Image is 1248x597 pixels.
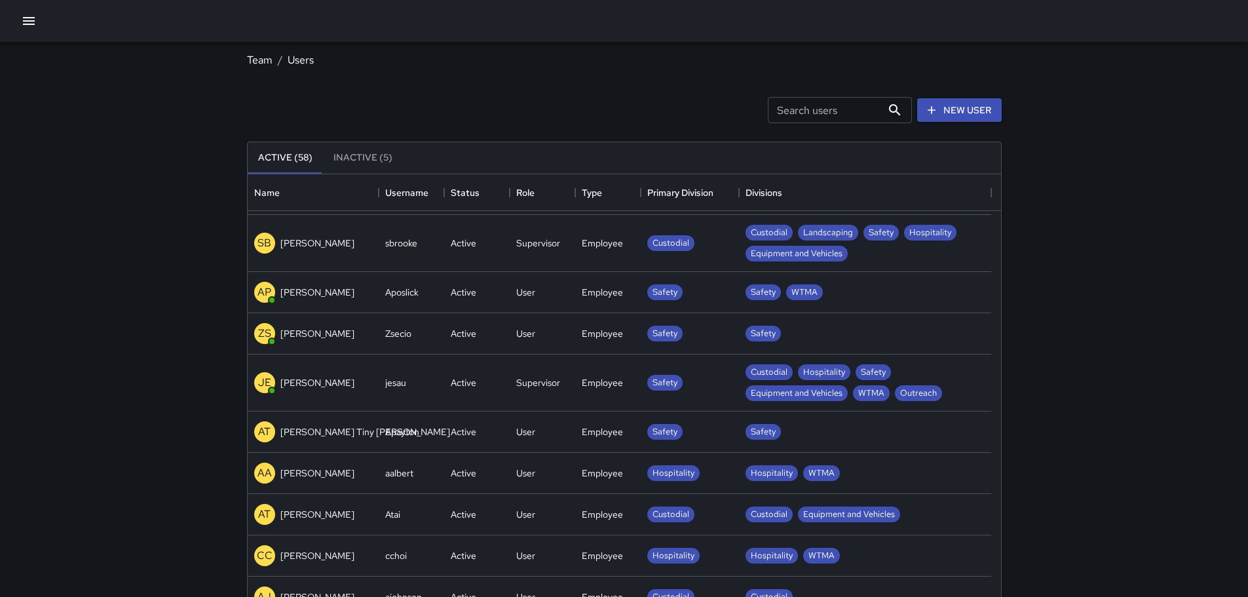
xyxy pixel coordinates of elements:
[385,425,419,438] div: Apayton
[451,174,480,211] div: Status
[257,284,271,300] p: AP
[746,328,781,340] span: Safety
[385,174,428,211] div: Username
[280,467,354,480] p: [PERSON_NAME]
[582,467,623,480] div: Employee
[257,235,271,251] p: SB
[746,248,848,260] span: Equipment and Vehicles
[516,508,535,521] div: User
[582,508,623,521] div: Employee
[803,550,840,562] span: WTMA
[510,174,575,211] div: Role
[323,142,403,174] button: Inactive (5)
[798,227,858,239] span: Landscaping
[904,227,956,239] span: Hospitality
[746,426,781,438] span: Safety
[451,549,476,562] div: Active
[385,327,411,340] div: Zsecio
[280,508,354,521] p: [PERSON_NAME]
[647,174,713,211] div: Primary Division
[280,286,354,299] p: [PERSON_NAME]
[516,174,535,211] div: Role
[280,327,354,340] p: [PERSON_NAME]
[853,387,890,400] span: WTMA
[647,550,700,562] span: Hospitality
[746,509,793,521] span: Custodial
[746,387,848,400] span: Equipment and Vehicles
[451,327,476,340] div: Active
[856,366,891,379] span: Safety
[917,98,1002,123] a: New User
[248,142,323,174] button: Active (58)
[746,550,798,562] span: Hospitality
[379,174,444,211] div: Username
[257,548,273,564] p: CC
[516,376,560,389] div: Supervisor
[647,237,694,250] span: Custodial
[280,549,354,562] p: [PERSON_NAME]
[647,377,683,389] span: Safety
[786,286,823,299] span: WTMA
[516,286,535,299] div: User
[451,376,476,389] div: Active
[582,425,623,438] div: Employee
[451,508,476,521] div: Active
[385,549,407,562] div: cchoi
[385,467,413,480] div: aalbert
[798,509,900,521] span: Equipment and Vehicles
[258,326,271,341] p: ZS
[280,425,450,438] p: [PERSON_NAME] Tiny [PERSON_NAME]
[582,376,623,389] div: Employee
[803,467,840,480] span: WTMA
[739,174,991,211] div: Divisions
[248,174,379,211] div: Name
[647,509,694,521] span: Custodial
[258,375,271,391] p: JE
[582,286,623,299] div: Employee
[451,237,476,250] div: Active
[746,467,798,480] span: Hospitality
[516,549,535,562] div: User
[647,286,683,299] span: Safety
[258,507,271,522] p: AT
[247,53,273,67] a: Team
[451,286,476,299] div: Active
[582,237,623,250] div: Employee
[280,376,354,389] p: [PERSON_NAME]
[444,174,510,211] div: Status
[258,424,271,440] p: AT
[385,286,419,299] div: Aposlick
[516,425,535,438] div: User
[575,174,641,211] div: Type
[280,237,354,250] p: [PERSON_NAME]
[451,467,476,480] div: Active
[582,327,623,340] div: Employee
[516,327,535,340] div: User
[863,227,899,239] span: Safety
[746,286,781,299] span: Safety
[385,237,417,250] div: sbrooke
[647,426,683,438] span: Safety
[254,174,280,211] div: Name
[746,227,793,239] span: Custodial
[385,376,406,389] div: jesau
[746,174,782,211] div: Divisions
[278,52,282,68] li: /
[582,174,602,211] div: Type
[746,366,793,379] span: Custodial
[451,425,476,438] div: Active
[647,467,700,480] span: Hospitality
[516,467,535,480] div: User
[257,465,272,481] p: AA
[385,508,400,521] div: Atai
[516,237,560,250] div: Supervisor
[288,53,314,67] a: Users
[641,174,739,211] div: Primary Division
[895,387,942,400] span: Outreach
[647,328,683,340] span: Safety
[582,549,623,562] div: Employee
[798,366,850,379] span: Hospitality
